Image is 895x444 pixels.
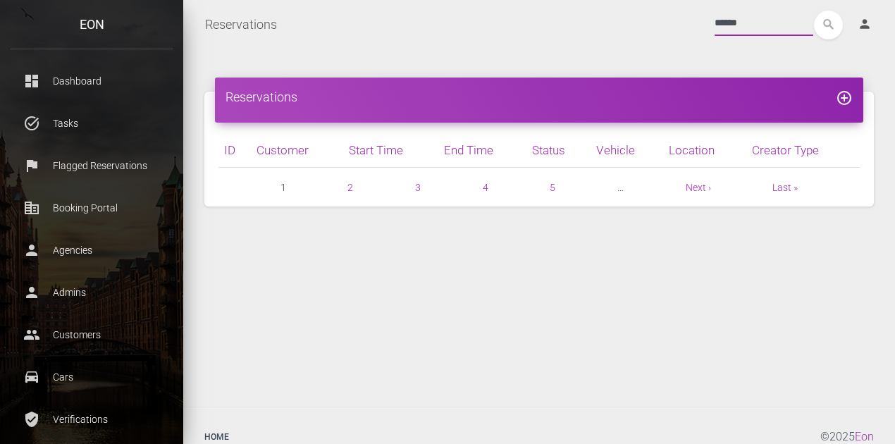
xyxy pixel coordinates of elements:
[21,70,162,92] p: Dashboard
[550,182,555,193] a: 5
[814,11,843,39] button: search
[11,233,173,268] a: person Agencies
[772,182,798,193] a: Last »
[21,197,162,218] p: Booking Portal
[21,155,162,176] p: Flagged Reservations
[218,133,251,168] th: ID
[663,133,746,168] th: Location
[21,282,162,303] p: Admins
[21,366,162,388] p: Cars
[11,106,173,141] a: task_alt Tasks
[21,409,162,430] p: Verifications
[11,190,173,226] a: corporate_fare Booking Portal
[343,133,438,168] th: Start Time
[836,90,853,106] i: add_circle_outline
[226,88,853,106] h4: Reservations
[347,182,353,193] a: 2
[855,430,874,443] a: Eon
[591,133,663,168] th: Vehicle
[11,275,173,310] a: person Admins
[251,133,343,168] th: Customer
[205,7,277,42] a: Reservations
[21,113,162,134] p: Tasks
[483,182,488,193] a: 4
[686,182,711,193] a: Next ›
[11,148,173,183] a: flag Flagged Reservations
[218,179,860,196] nav: pager
[11,317,173,352] a: people Customers
[858,17,872,31] i: person
[847,11,884,39] a: person
[438,133,526,168] th: End Time
[746,133,860,168] th: Creator Type
[415,182,421,193] a: 3
[11,402,173,437] a: verified_user Verifications
[526,133,591,168] th: Status
[11,359,173,395] a: drive_eta Cars
[836,90,853,104] a: add_circle_outline
[21,240,162,261] p: Agencies
[617,179,624,196] span: …
[21,324,162,345] p: Customers
[280,179,286,196] span: 1
[11,63,173,99] a: dashboard Dashboard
